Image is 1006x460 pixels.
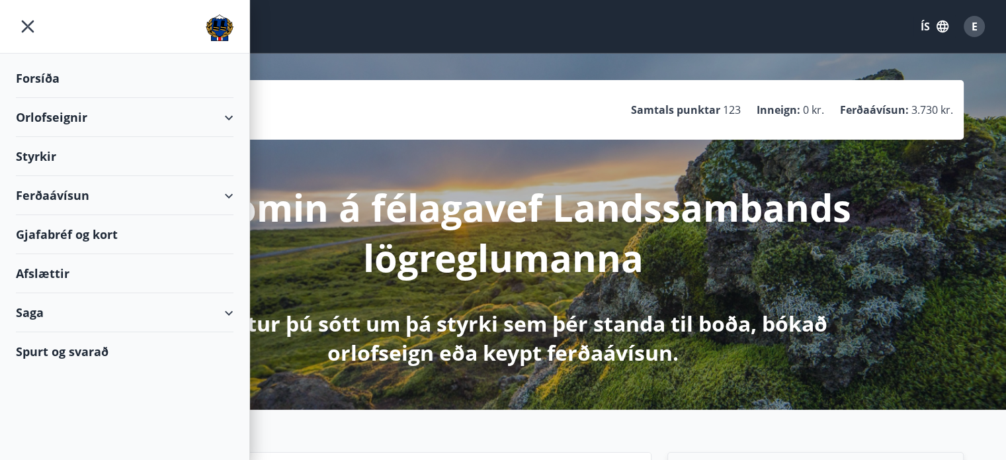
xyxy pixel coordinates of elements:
[723,103,741,117] span: 123
[16,293,233,332] div: Saga
[911,103,953,117] span: 3.730 kr.
[16,137,233,176] div: Styrkir
[16,254,233,293] div: Afslættir
[913,15,956,38] button: ÍS
[757,103,800,117] p: Inneign :
[154,309,853,367] p: Hér getur þú sótt um þá styrki sem þér standa til boða, bókað orlofseign eða keypt ferðaávísun.
[16,215,233,254] div: Gjafabréf og kort
[16,176,233,215] div: Ferðaávísun
[16,59,233,98] div: Forsíða
[16,15,40,38] button: menu
[206,15,233,41] img: union_logo
[958,11,990,42] button: E
[972,19,978,34] span: E
[631,103,720,117] p: Samtals punktar
[154,182,853,283] p: Velkomin á félagavef Landssambands lögreglumanna
[803,103,824,117] span: 0 kr.
[840,103,909,117] p: Ferðaávísun :
[16,98,233,137] div: Orlofseignir
[16,332,233,371] div: Spurt og svarað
